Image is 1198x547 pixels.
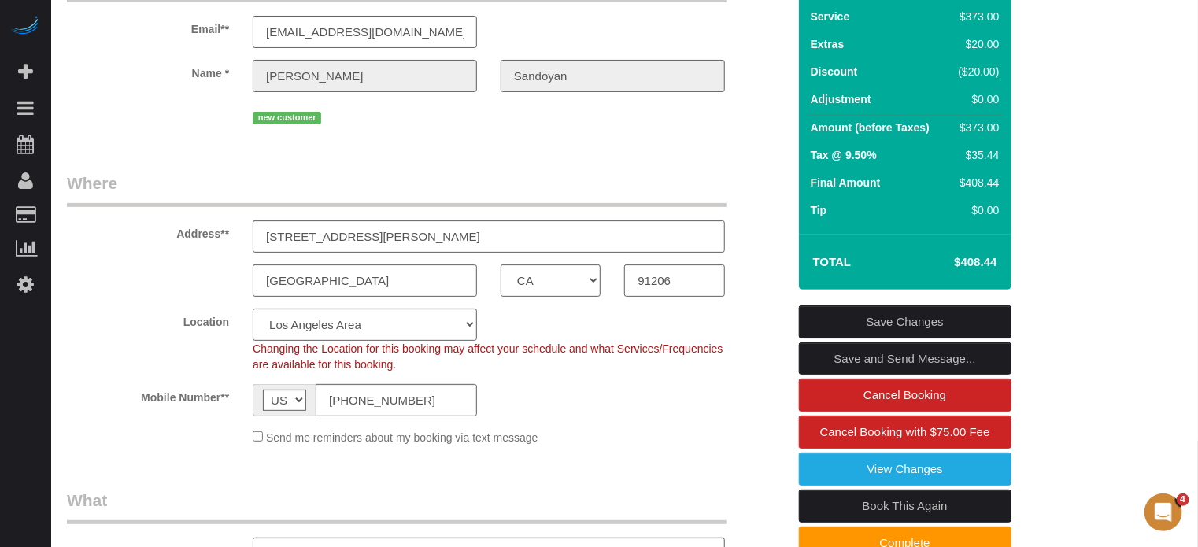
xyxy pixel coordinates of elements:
[67,172,727,207] legend: Where
[316,384,477,416] input: Mobile Number**
[67,489,727,524] legend: What
[253,112,321,124] span: new customer
[907,256,996,269] h4: $408.44
[952,202,1000,218] div: $0.00
[799,453,1011,486] a: View Changes
[266,431,538,444] span: Send me reminders about my booking via text message
[811,202,827,218] label: Tip
[811,91,871,107] label: Adjustment
[253,342,723,371] span: Changing the Location for this booking may affect your schedule and what Services/Frequencies are...
[799,416,1011,449] a: Cancel Booking with $75.00 Fee
[1177,493,1189,506] span: 4
[1144,493,1182,531] iframe: Intercom live chat
[811,64,858,79] label: Discount
[811,120,930,135] label: Amount (before Taxes)
[799,305,1011,338] a: Save Changes
[55,309,241,330] label: Location
[55,384,241,405] label: Mobile Number**
[813,255,852,268] strong: Total
[952,36,1000,52] div: $20.00
[799,490,1011,523] a: Book This Again
[811,147,877,163] label: Tax @ 9.50%
[952,9,1000,24] div: $373.00
[799,379,1011,412] a: Cancel Booking
[624,264,724,297] input: Zip Code**
[952,91,1000,107] div: $0.00
[55,60,241,81] label: Name *
[799,342,1011,375] a: Save and Send Message...
[952,120,1000,135] div: $373.00
[811,175,881,190] label: Final Amount
[253,60,477,92] input: First Name**
[811,9,850,24] label: Service
[952,64,1000,79] div: ($20.00)
[811,36,845,52] label: Extras
[9,16,41,38] img: Automaid Logo
[952,175,1000,190] div: $408.44
[952,147,1000,163] div: $35.44
[501,60,725,92] input: Last Name**
[820,425,990,438] span: Cancel Booking with $75.00 Fee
